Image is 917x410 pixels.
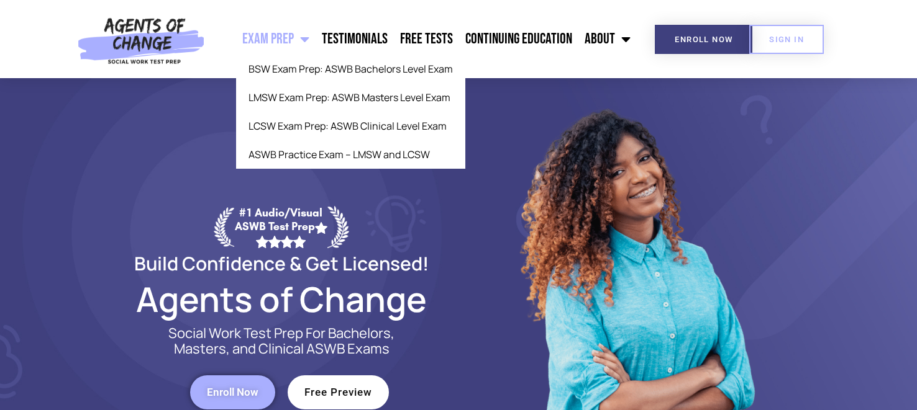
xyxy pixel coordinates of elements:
a: Free Tests [394,24,459,55]
nav: Menu [211,24,636,55]
a: Testimonials [316,24,394,55]
a: Continuing Education [459,24,578,55]
a: Enroll Now [190,375,275,409]
a: About [578,24,637,55]
span: Enroll Now [207,387,258,398]
a: Free Preview [288,375,389,409]
span: SIGN IN [769,35,804,43]
span: Enroll Now [675,35,732,43]
ul: Exam Prep [236,55,465,169]
span: Free Preview [304,387,372,398]
a: Enroll Now [655,25,752,54]
h2: Build Confidence & Get Licensed! [104,254,458,272]
a: ASWB Practice Exam – LMSW and LCSW [236,140,465,169]
a: Exam Prep [236,24,316,55]
div: #1 Audio/Visual ASWB Test Prep [234,206,327,247]
p: Social Work Test Prep For Bachelors, Masters, and Clinical ASWB Exams [154,326,409,357]
a: LMSW Exam Prep: ASWB Masters Level Exam [236,83,465,112]
a: LCSW Exam Prep: ASWB Clinical Level Exam [236,112,465,140]
a: BSW Exam Prep: ASWB Bachelors Level Exam [236,55,465,83]
a: SIGN IN [749,25,824,54]
h2: Agents of Change [104,285,458,313]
